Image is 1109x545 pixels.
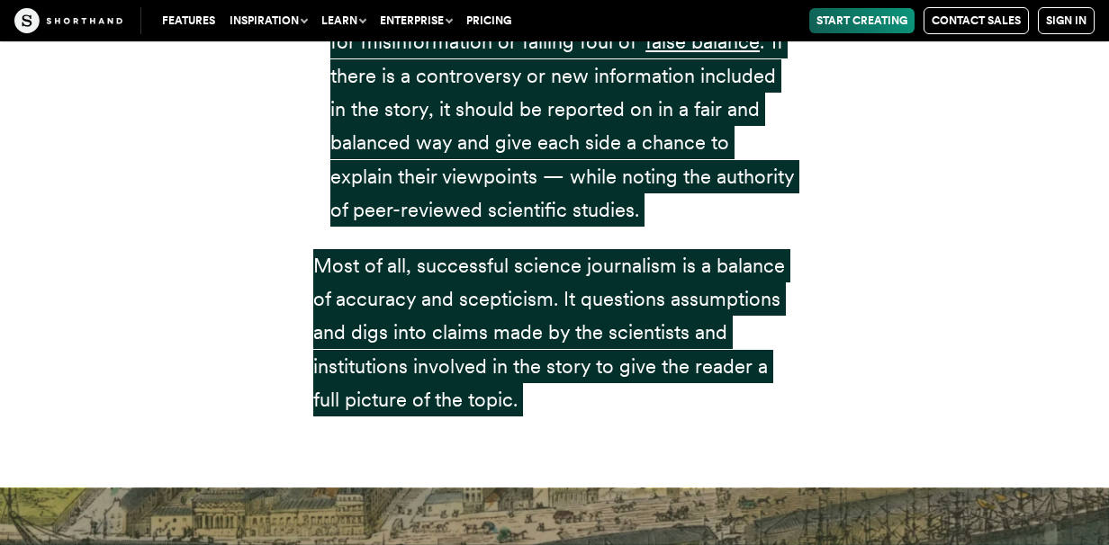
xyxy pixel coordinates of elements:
[645,30,760,53] a: false balance
[155,8,222,33] a: Features
[314,8,373,33] button: Learn
[373,8,459,33] button: Enterprise
[1038,7,1095,34] a: Sign in
[809,8,915,33] a: Start Creating
[924,7,1029,34] a: Contact Sales
[313,249,796,417] p: Most of all, successful science journalism is a balance of accuracy and scepticism. It questions ...
[459,8,518,33] a: Pricing
[14,8,122,33] img: The Craft
[222,8,314,33] button: Inspiration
